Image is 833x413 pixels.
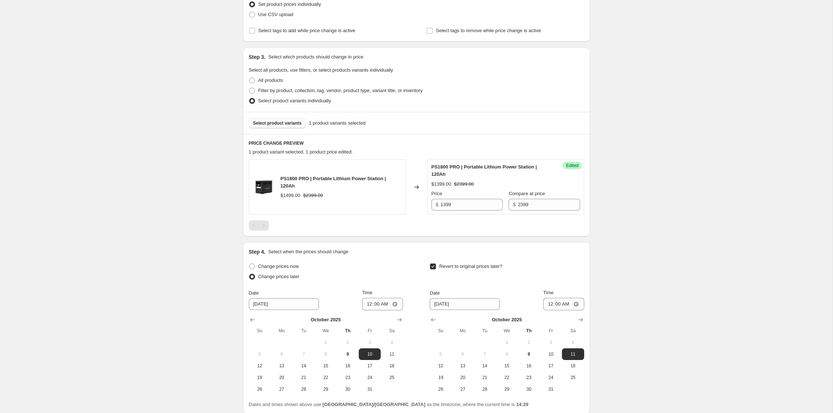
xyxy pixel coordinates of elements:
[543,351,559,357] span: 10
[315,360,336,372] button: Wednesday October 15 2025
[340,328,356,334] span: Th
[317,351,334,357] span: 8
[433,363,449,369] span: 12
[258,274,300,279] span: Change prices later
[499,328,515,334] span: We
[452,360,474,372] button: Monday October 13 2025
[281,176,386,189] span: PS1800 PRO | Portable Lithium Power Station | 120Ah
[249,298,319,310] input: 10/9/2025
[362,363,378,369] span: 17
[274,375,290,380] span: 20
[293,383,315,395] button: Tuesday October 28 2025
[249,149,353,155] span: 1 product variant selected. 1 product price edited:
[340,340,356,345] span: 2
[296,351,312,357] span: 7
[436,28,541,33] span: Select tags to remove while price change is active
[433,328,449,334] span: Su
[247,315,258,325] button: Show previous month, September 2025
[496,325,518,337] th: Wednesday
[430,290,440,296] span: Date
[258,88,423,93] span: Filter by product, collection, tag, vendor, product type, variant title, or inventory
[455,351,471,357] span: 6
[340,363,356,369] span: 16
[271,360,293,372] button: Monday October 13 2025
[252,386,268,392] span: 26
[521,351,537,357] span: 9
[258,98,331,103] span: Select product variants individually
[499,340,515,345] span: 1
[455,375,471,380] span: 20
[452,348,474,360] button: Monday October 6 2025
[258,1,321,7] span: Set product prices individually
[477,386,493,392] span: 28
[540,325,562,337] th: Friday
[274,351,290,357] span: 6
[496,372,518,383] button: Wednesday October 22 2025
[315,372,336,383] button: Wednesday October 22 2025
[249,140,584,146] h6: PRICE CHANGE PREVIEW
[430,360,452,372] button: Sunday October 12 2025
[562,360,584,372] button: Saturday October 18 2025
[543,375,559,380] span: 24
[252,328,268,334] span: Su
[433,351,449,357] span: 5
[296,386,312,392] span: 28
[562,337,584,348] button: Saturday October 4 2025
[381,372,403,383] button: Saturday October 25 2025
[274,363,290,369] span: 13
[565,328,581,334] span: Sa
[496,360,518,372] button: Wednesday October 15 2025
[337,383,359,395] button: Thursday October 30 2025
[518,337,540,348] button: Thursday October 2 2025
[455,386,471,392] span: 27
[249,402,529,407] span: Dates and times shown above use as the timezone, where the current time is
[436,202,438,207] span: $
[315,383,336,395] button: Wednesday October 29 2025
[253,120,302,126] span: Select product variants
[428,315,438,325] button: Show previous month, September 2025
[474,360,496,372] button: Tuesday October 14 2025
[394,315,404,325] button: Show next month, November 2025
[430,348,452,360] button: Sunday October 5 2025
[452,372,474,383] button: Monday October 20 2025
[518,348,540,360] button: Today Thursday October 9 2025
[252,363,268,369] span: 12
[477,351,493,357] span: 7
[384,375,400,380] span: 25
[543,328,559,334] span: Fr
[496,337,518,348] button: Wednesday October 1 2025
[509,191,545,196] span: Compare at price
[430,383,452,395] button: Sunday October 26 2025
[565,375,581,380] span: 25
[309,120,365,127] span: 1 product variants selected
[362,351,378,357] span: 10
[249,383,271,395] button: Sunday October 26 2025
[381,337,403,348] button: Saturday October 4 2025
[381,360,403,372] button: Saturday October 18 2025
[562,325,584,337] th: Saturday
[516,402,528,407] b: 14:29
[323,402,425,407] b: [GEOGRAPHIC_DATA]/[GEOGRAPHIC_DATA]
[521,340,537,345] span: 2
[454,181,474,188] strike: $2399.00
[303,192,323,199] strike: $2399.00
[337,348,359,360] button: Today Thursday October 9 2025
[359,360,381,372] button: Friday October 17 2025
[271,348,293,360] button: Monday October 6 2025
[430,372,452,383] button: Sunday October 19 2025
[271,325,293,337] th: Monday
[317,363,334,369] span: 15
[252,351,268,357] span: 5
[359,325,381,337] th: Friday
[268,53,363,61] p: Select which products should change in price
[521,386,537,392] span: 30
[540,348,562,360] button: Friday October 10 2025
[513,202,516,207] span: $
[543,298,584,310] input: 12:00
[296,375,312,380] span: 21
[362,340,378,345] span: 3
[362,328,378,334] span: Fr
[296,363,312,369] span: 14
[543,340,559,345] span: 3
[455,363,471,369] span: 13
